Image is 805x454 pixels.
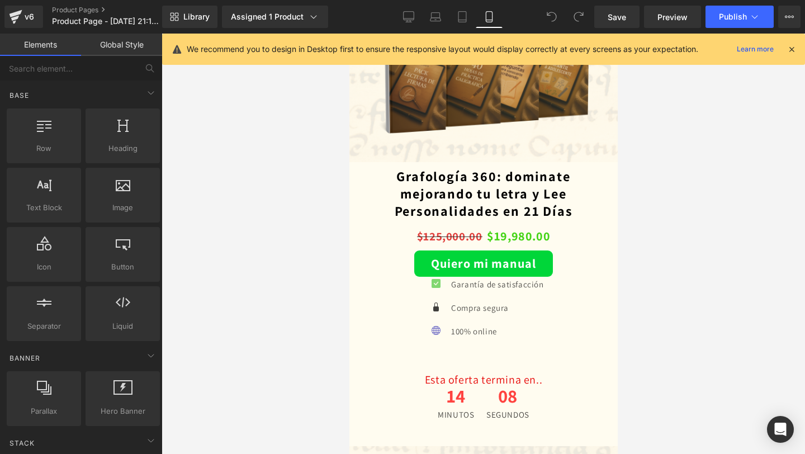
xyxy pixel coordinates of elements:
a: Grafología 360: dominate mejorando tu letra y Lee Personalidades en 21 Días [14,134,254,187]
div: Open Intercom Messenger [767,416,794,443]
button: Redo [567,6,590,28]
span: $125,000.00 [68,195,133,210]
span: 14 [88,353,125,377]
span: segundos [137,377,180,385]
span: Minutos [88,377,125,385]
span: Product Page - [DATE] 21:18:06 [52,17,159,26]
a: Desktop [395,6,422,28]
a: Learn more [732,42,778,56]
span: Separator [10,320,78,332]
span: Hero Banner [89,405,157,417]
span: Save [608,11,626,23]
span: Preview [657,11,688,23]
span: Library [183,12,210,22]
a: Laptop [422,6,449,28]
button: Undo [541,6,563,28]
span: Row [10,143,78,154]
span: $19,980.00 [138,192,201,214]
button: Publish [705,6,774,28]
button: More [778,6,801,28]
span: Heading [89,143,157,154]
span: Base [8,90,30,101]
a: v6 [4,6,43,28]
span: Text Block [10,202,78,214]
p: Compra segura [102,267,194,282]
span: Banner [8,353,41,363]
span: Parallax [10,405,78,417]
a: Mobile [476,6,503,28]
span: Publish [719,12,747,21]
span: 08 [137,353,180,377]
a: Product Pages [52,6,181,15]
p: Garantía de satisfacción [102,243,194,258]
span: Stack [8,438,36,448]
span: Liquid [89,320,157,332]
a: Global Style [81,34,162,56]
h2: Esta oferta termina en.. [8,339,260,353]
span: Icon [10,261,78,273]
a: Tablet [449,6,476,28]
span: Button [89,261,157,273]
div: v6 [22,10,36,24]
button: Quiero mi manual [65,217,203,243]
a: New Library [162,6,217,28]
a: Preview [644,6,701,28]
div: Assigned 1 Product [231,11,319,22]
p: 100% online [102,290,194,305]
p: We recommend you to design in Desktop first to ensure the responsive layout would display correct... [187,43,698,55]
span: Image [89,202,157,214]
